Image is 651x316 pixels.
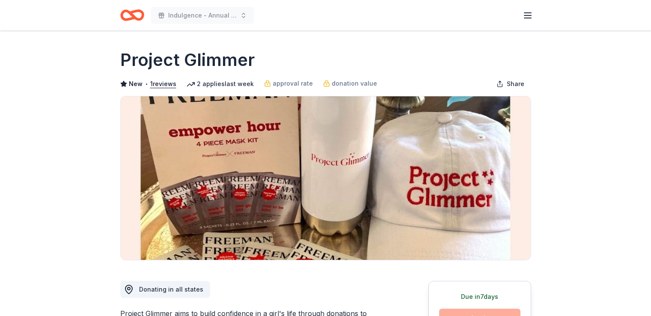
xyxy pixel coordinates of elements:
[168,10,237,21] span: Indulgence - Annual Gala
[139,286,203,293] span: Donating in all states
[490,75,531,92] button: Share
[323,78,377,89] a: donation value
[145,80,148,87] span: •
[150,79,176,89] button: 1reviews
[151,7,254,24] button: Indulgence - Annual Gala
[507,79,524,89] span: Share
[273,78,313,89] span: approval rate
[120,48,255,72] h1: Project Glimmer
[187,79,254,89] div: 2 applies last week
[129,79,143,89] span: New
[332,78,377,89] span: donation value
[264,78,313,89] a: approval rate
[439,292,520,302] div: Due in 7 days
[121,96,531,260] img: Image for Project Glimmer
[120,5,144,25] a: Home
